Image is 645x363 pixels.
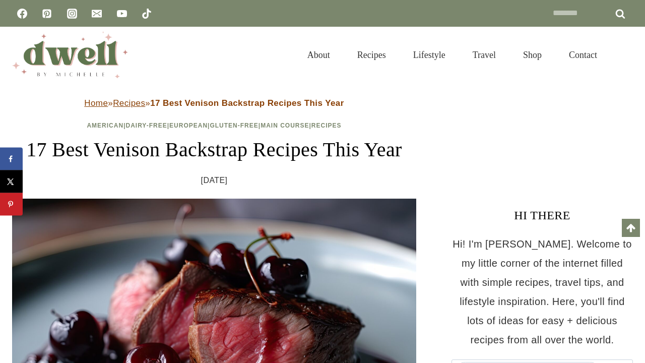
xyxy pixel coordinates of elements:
[555,37,611,73] a: Contact
[616,46,633,64] button: View Search Form
[12,135,416,165] h1: 17 Best Venison Backstrap Recipes This Year
[137,4,157,24] a: TikTok
[344,37,400,73] a: Recipes
[294,37,611,73] nav: Primary Navigation
[125,122,167,129] a: Dairy-Free
[169,122,208,129] a: European
[87,122,341,129] span: | | | | |
[62,4,82,24] a: Instagram
[12,4,32,24] a: Facebook
[509,37,555,73] a: Shop
[311,122,342,129] a: Recipes
[201,173,228,188] time: [DATE]
[12,32,128,78] img: DWELL by michelle
[459,37,509,73] a: Travel
[294,37,344,73] a: About
[84,98,108,108] a: Home
[622,219,640,237] a: Scroll to top
[37,4,57,24] a: Pinterest
[451,234,633,349] p: Hi! I'm [PERSON_NAME]. Welcome to my little corner of the internet filled with simple recipes, tr...
[87,4,107,24] a: Email
[84,98,344,108] span: » »
[451,206,633,224] h3: HI THERE
[210,122,258,129] a: Gluten-Free
[113,98,145,108] a: Recipes
[150,98,344,108] strong: 17 Best Venison Backstrap Recipes This Year
[261,122,309,129] a: Main Course
[112,4,132,24] a: YouTube
[87,122,123,129] a: American
[400,37,459,73] a: Lifestyle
